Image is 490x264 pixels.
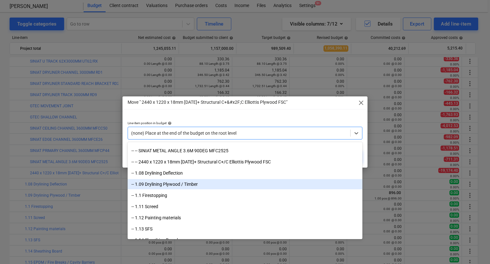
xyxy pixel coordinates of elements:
[128,179,362,189] div: -- 1.09 Drylining Plywood / Timber
[167,121,172,125] span: help
[128,201,362,212] div: -- 1.11 Screed
[128,224,362,234] div: -- 1.13 SFS
[128,146,362,156] div: -- -- SINIAT METAL ANGLE 3.6M 90DEG MFC2525
[128,121,362,125] div: Line-item position in budget
[128,235,362,245] div: -- 1.14 Sheathing Board
[128,134,362,145] div: -- -- SINIAT PRIMARY CHANNEL 3600MM MFCP44
[357,99,365,107] span: close
[128,168,362,178] div: -- 1.08 Drylining Deflection
[128,190,362,200] div: -- 1.1 Firestopping
[458,233,490,264] iframe: Chat Widget
[128,99,287,106] p: Move " 2440 x 1220 x 18mm [DATE]+ Structural C+&#x2F;C Elliottis Plywood FSC"
[128,157,362,167] div: -- -- 2440 x 1220 x 18mm [DATE]+ Structural C+/C Elliottis Plywood FSC
[128,213,362,223] div: -- 1.12 Painting materials
[128,157,362,167] div: -- -- 2440 x 1220 x 18mm CE2+ Structural C+/C Elliottis Plywood FSC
